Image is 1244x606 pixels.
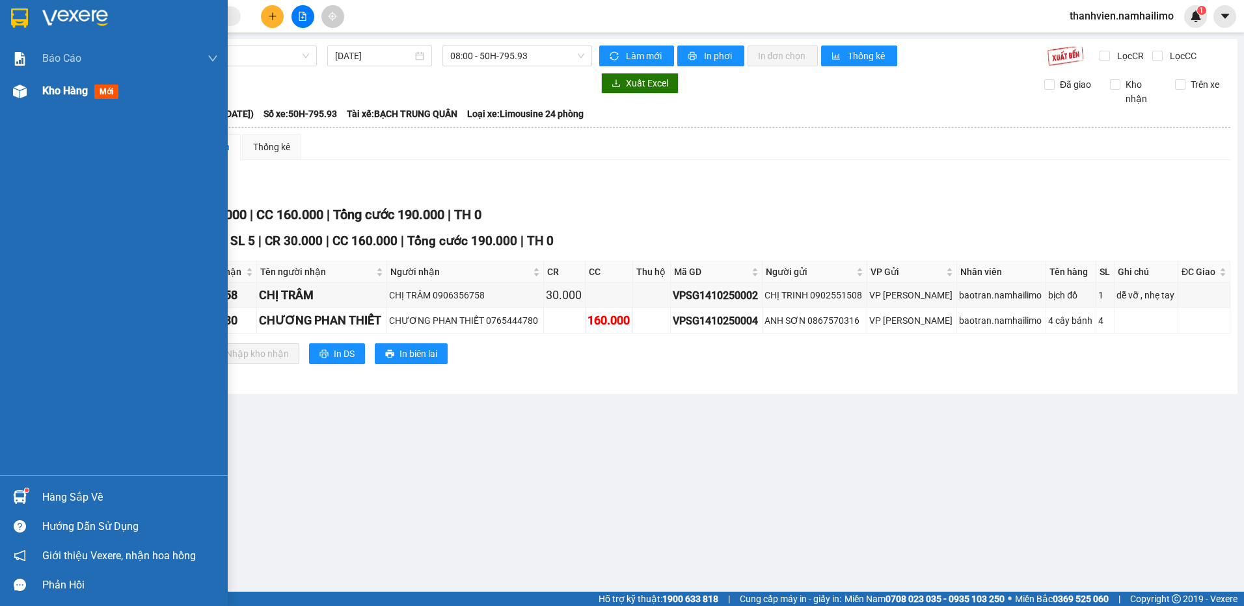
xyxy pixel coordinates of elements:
[11,12,31,26] span: Gửi:
[10,84,117,99] div: 70.000
[450,46,585,66] span: 08:00 - 50H-795.93
[42,517,218,536] div: Hướng dẫn sử dụng
[124,12,155,26] span: Nhận:
[1199,6,1204,15] span: 1
[1015,592,1109,606] span: Miền Bắc
[610,51,621,62] span: sync
[1182,265,1217,279] span: ĐC Giao
[334,347,355,361] span: In DS
[401,233,404,248] span: |
[1172,594,1181,603] span: copyright
[1213,5,1236,28] button: caret-down
[674,265,749,279] span: Mã GD
[11,42,115,58] div: CTY NGUYÊN VỸ
[375,343,448,364] button: printerIn biên lai
[764,288,865,302] div: CHỊ TRINH 0902551508
[14,520,26,533] span: question-circle
[259,286,385,304] div: CHỊ TRÂM
[871,265,943,279] span: VP Gửi
[704,49,734,63] span: In phơi
[42,50,81,66] span: Báo cáo
[671,308,763,334] td: VPSG1410250004
[42,547,196,564] span: Giới thiệu Vexere, nhận hoa hồng
[10,85,30,99] span: CR :
[546,286,582,304] div: 30.000
[1048,313,1094,328] div: 4 cây bánh
[1098,313,1112,328] div: 4
[467,107,584,121] span: Loại xe: Limousine 24 phòng
[626,76,668,90] span: Xuất Excel
[1115,261,1178,283] th: Ghi chú
[766,265,854,279] span: Người gửi
[124,11,256,42] div: VP [GEOGRAPHIC_DATA]
[1219,10,1231,22] span: caret-down
[586,261,634,283] th: CC
[677,46,744,66] button: printerIn phơi
[1046,261,1096,283] th: Tên hàng
[124,58,256,76] div: 0939166300
[298,12,307,21] span: file-add
[326,233,329,248] span: |
[14,579,26,591] span: message
[385,349,394,360] span: printer
[1185,77,1224,92] span: Trên xe
[11,8,28,28] img: logo-vxr
[319,349,329,360] span: printer
[124,42,256,58] div: THÀNH ĐẠT NT
[208,53,218,64] span: down
[1053,594,1109,604] strong: 0369 525 060
[328,12,337,21] span: aim
[633,261,670,283] th: Thu hộ
[347,107,457,121] span: Tài xế: BẠCH TRUNG QUÂN
[869,288,954,302] div: VP [PERSON_NAME]
[626,49,664,63] span: Làm mới
[250,207,253,222] span: |
[521,233,524,248] span: |
[848,49,887,63] span: Thống kê
[1197,6,1206,15] sup: 1
[845,592,1005,606] span: Miền Nam
[832,51,843,62] span: bar-chart
[544,261,585,283] th: CR
[42,85,88,97] span: Kho hàng
[42,488,218,507] div: Hàng sắp về
[740,592,841,606] span: Cung cấp máy in - giấy in:
[588,311,631,330] div: 160.000
[25,488,29,492] sup: 1
[764,313,865,328] div: ANH SƠN 0867570316
[599,592,718,606] span: Hỗ trợ kỹ thuật:
[13,52,27,66] img: solution-icon
[257,308,387,334] td: CHƯƠNG PHAN THIẾT
[748,46,818,66] button: In đơn chọn
[257,283,387,308] td: CHỊ TRÂM
[389,313,542,328] div: CHƯƠNG PHAN THIẾT 0765444780
[662,594,718,604] strong: 1900 633 818
[201,343,299,364] button: downloadNhập kho nhận
[728,592,730,606] span: |
[261,5,284,28] button: plus
[1059,8,1184,24] span: thanhvien.namhailimo
[321,5,344,28] button: aim
[886,594,1005,604] strong: 0708 023 035 - 0935 103 250
[1008,596,1012,601] span: ⚪️
[256,207,323,222] span: CC 160.000
[1047,46,1084,66] img: 9k=
[599,46,674,66] button: syncLàm mới
[959,313,1044,328] div: baotran.namhailimo
[673,287,760,304] div: VPSG1410250002
[42,575,218,595] div: Phản hồi
[407,233,517,248] span: Tổng cước 190.000
[94,85,118,99] span: mới
[671,283,763,308] td: VPSG1410250002
[230,233,255,248] span: SL 5
[253,140,290,154] div: Thống kê
[264,107,337,121] span: Số xe: 50H-795.93
[867,283,957,308] td: VP Phạm Ngũ Lão
[258,233,262,248] span: |
[291,5,314,28] button: file-add
[332,233,398,248] span: CC 160.000
[1098,288,1112,302] div: 1
[867,308,957,334] td: VP Phạm Ngũ Lão
[335,49,412,63] input: 14/10/2025
[957,261,1046,283] th: Nhân viên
